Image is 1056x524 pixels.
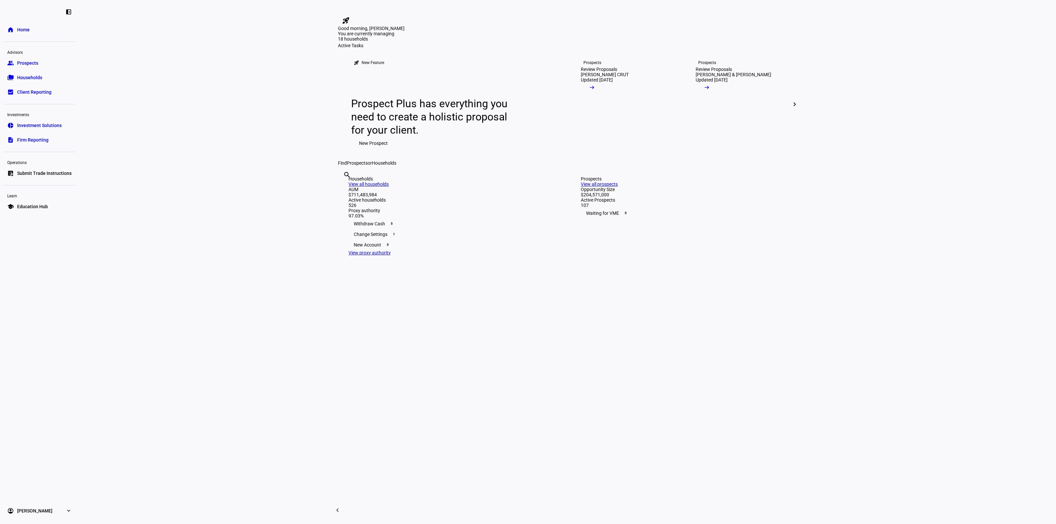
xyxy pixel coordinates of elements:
[704,84,710,91] mat-icon: arrow_right_alt
[348,208,554,213] div: Proxy authority
[17,60,38,66] span: Prospects
[348,176,554,181] div: Households
[581,187,787,192] div: Opportunity Size
[17,74,42,81] span: Households
[354,60,359,65] mat-icon: rocket_launch
[7,89,14,95] eth-mat-symbol: bid_landscape
[4,110,75,119] div: Investments
[7,26,14,33] eth-mat-symbol: home
[385,242,390,247] span: 5
[338,160,797,166] div: Find or
[359,137,388,150] span: New Prospect
[347,160,368,166] span: Prospects
[389,221,394,226] span: 5
[696,72,771,77] div: [PERSON_NAME] & [PERSON_NAME]
[348,229,554,240] div: Change Settings
[348,192,554,197] div: $711,483,984
[4,56,75,70] a: groupProspects
[4,157,75,167] div: Operations
[623,211,628,216] span: 5
[581,77,613,82] div: Updated [DATE]
[338,43,797,48] div: Active Tasks
[7,60,14,66] eth-mat-symbol: group
[581,176,787,181] div: Prospects
[581,181,618,187] a: View all prospects
[348,213,554,218] div: 97.03%
[17,122,62,129] span: Investment Solutions
[581,72,629,77] div: [PERSON_NAME] CRUT
[698,60,716,65] div: Prospects
[7,122,14,129] eth-mat-symbol: pie_chart
[696,67,732,72] div: Review Proposals
[589,84,595,91] mat-icon: arrow_right_alt
[581,208,787,218] div: Waiting for VME
[4,23,75,36] a: homeHome
[791,100,799,108] mat-icon: chevron_right
[7,508,14,514] eth-mat-symbol: account_circle
[17,170,72,177] span: Submit Trade Instructions
[7,137,14,143] eth-mat-symbol: description
[391,232,397,237] span: 1
[65,508,72,514] eth-mat-symbol: expand_more
[17,508,52,514] span: [PERSON_NAME]
[342,16,350,24] mat-icon: rocket_launch
[17,26,30,33] span: Home
[7,170,14,177] eth-mat-symbol: list_alt_add
[696,77,728,82] div: Updated [DATE]
[65,9,72,15] eth-mat-symbol: left_panel_close
[348,187,554,192] div: AUM
[338,31,394,36] span: You are currently managing
[343,180,345,188] input: Enter name of prospect or household
[348,250,391,255] a: View proxy authority
[4,47,75,56] div: Advisors
[348,197,554,203] div: Active households
[581,67,617,72] div: Review Proposals
[4,133,75,147] a: descriptionFirm Reporting
[4,191,75,200] div: Learn
[362,60,384,65] div: New Feature
[7,74,14,81] eth-mat-symbol: folder_copy
[17,137,49,143] span: Firm Reporting
[581,197,787,203] div: Active Prospects
[581,192,787,197] div: $204,571,000
[583,60,601,65] div: Prospects
[334,506,342,514] mat-icon: chevron_left
[570,48,680,160] a: ProspectsReview Proposals[PERSON_NAME] CRUTUpdated [DATE]
[685,48,795,160] a: ProspectsReview Proposals[PERSON_NAME] & [PERSON_NAME]Updated [DATE]
[372,160,396,166] span: Households
[338,26,797,31] div: Good morning, [PERSON_NAME]
[348,181,389,187] a: View all households
[17,203,48,210] span: Education Hub
[351,97,514,137] div: Prospect Plus has everything you need to create a holistic proposal for your client.
[351,137,396,150] button: New Prospect
[581,203,787,208] div: 107
[343,171,351,179] mat-icon: search
[4,71,75,84] a: folder_copyHouseholds
[17,89,51,95] span: Client Reporting
[4,85,75,99] a: bid_landscapeClient Reporting
[7,203,14,210] eth-mat-symbol: school
[348,240,554,250] div: New Account
[338,36,404,43] div: 18 households
[4,119,75,132] a: pie_chartInvestment Solutions
[348,203,554,208] div: 526
[348,218,554,229] div: Withdraw Cash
